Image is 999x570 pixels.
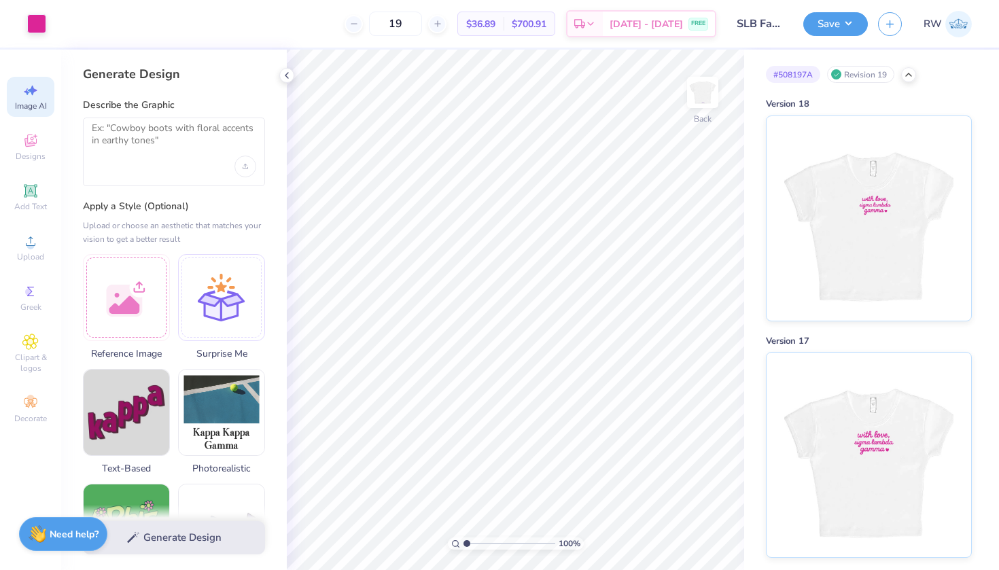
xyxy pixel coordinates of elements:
[803,12,868,36] button: Save
[83,346,170,361] span: Reference Image
[234,156,256,177] div: Upload image
[83,200,265,213] label: Apply a Style (Optional)
[610,17,683,31] span: [DATE] - [DATE]
[83,219,265,246] div: Upload or choose an aesthetic that matches your vision to get a better result
[179,370,264,455] img: Photorealistic
[512,17,546,31] span: $700.91
[20,302,41,313] span: Greek
[7,352,54,374] span: Clipart & logos
[466,17,495,31] span: $36.89
[50,528,99,541] strong: Need help?
[691,19,705,29] span: FREE
[178,461,265,476] span: Photorealistic
[694,113,712,125] div: Back
[83,461,170,476] span: Text-Based
[924,16,942,32] span: RW
[83,66,265,82] div: Generate Design
[689,79,716,106] img: Back
[14,201,47,212] span: Add Text
[14,413,47,424] span: Decorate
[16,151,46,162] span: Designs
[83,99,265,112] label: Describe the Graphic
[766,335,972,349] div: Version 17
[15,101,47,111] span: Image AI
[17,251,44,262] span: Upload
[84,370,169,455] img: Text-Based
[766,66,820,83] div: # 508197A
[559,537,580,550] span: 100 %
[827,66,894,83] div: Revision 19
[369,12,422,36] input: – –
[179,484,264,570] img: 80s & 90s
[766,98,972,111] div: Version 18
[784,116,953,321] img: Version 18
[784,353,953,557] img: Version 17
[84,484,169,570] img: 60s & 70s
[178,346,265,361] span: Surprise Me
[726,10,793,37] input: Untitled Design
[924,11,972,37] a: RW
[945,11,972,37] img: Rhea Wanga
